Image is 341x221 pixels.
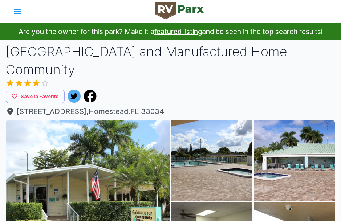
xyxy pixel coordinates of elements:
[6,106,335,117] span: [STREET_ADDRESS] , Homestead , FL 33034
[6,106,335,117] a: [STREET_ADDRESS],Homestead,FL 33034
[171,120,252,201] img: AAcXr8pnOcJl_0N_V5DjFJ66TcX8NUDqx_qI0MukuaCfjJ8PKh9miDitH28Aty-WjFEHiwASfaIIevQKZ2JayWhRzim78s-jS...
[155,2,204,21] a: RVParx Logo
[9,3,26,20] button: account of current user
[254,120,335,201] img: AAcXr8qITL9aj779ywAtQmt7R1fip0otVDNYUzxJ_HHsCuYbW3SuiQIPlnqDPZ2xvI5rcfuoa9aZF1LZWcnN5OvTpxt0kE3Jv...
[154,27,202,36] a: featured listing
[6,90,65,103] button: Save to Favorite
[6,43,335,79] h1: [GEOGRAPHIC_DATA] and Manufactured Home Community
[9,23,332,40] p: Are you the owner for this park? Make it a and be seen in the top search results!
[155,2,204,19] img: RVParx Logo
